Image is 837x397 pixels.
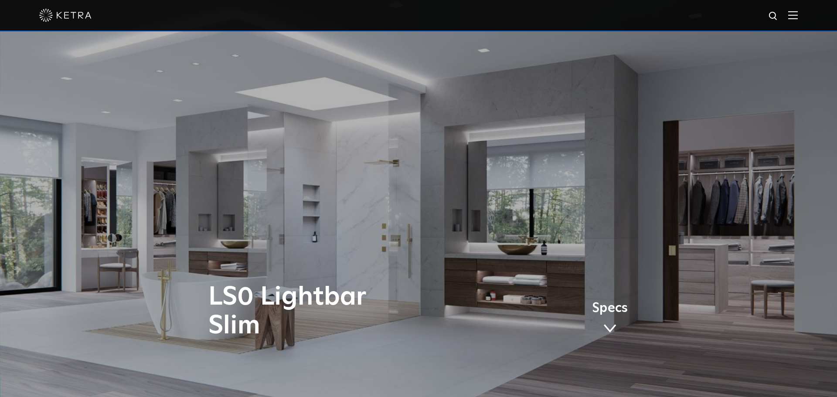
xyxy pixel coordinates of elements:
[592,302,628,336] a: Specs
[788,11,798,19] img: Hamburger%20Nav.svg
[39,9,92,22] img: ketra-logo-2019-white
[208,283,455,340] h1: LS0 Lightbar Slim
[768,11,779,22] img: search icon
[592,302,628,315] span: Specs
